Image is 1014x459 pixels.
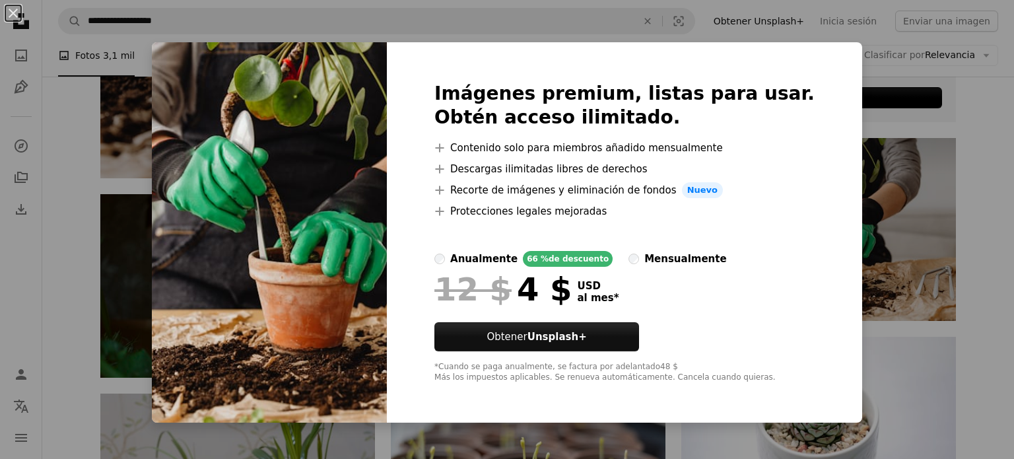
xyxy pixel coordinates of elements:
[523,251,613,267] div: 66 % de descuento
[644,251,726,267] div: mensualmente
[434,322,639,351] button: ObtenerUnsplash+
[450,251,518,267] div: anualmente
[434,203,815,219] li: Protecciones legales mejoradas
[434,140,815,156] li: Contenido solo para miembros añadido mensualmente
[434,272,572,306] div: 4 $
[434,182,815,198] li: Recorte de imágenes y eliminación de fondos
[628,254,639,264] input: mensualmente
[434,254,445,264] input: anualmente66 %de descuento
[434,82,815,129] h2: Imágenes premium, listas para usar. Obtén acceso ilimitado.
[577,280,619,292] span: USD
[152,42,387,423] img: premium_photo-1678371210041-dc215e17054a
[682,182,723,198] span: Nuevo
[527,331,587,343] strong: Unsplash+
[434,362,815,383] div: *Cuando se paga anualmente, se factura por adelantado 48 $ Más los impuestos aplicables. Se renue...
[434,272,512,306] span: 12 $
[434,161,815,177] li: Descargas ilimitadas libres de derechos
[577,292,619,304] span: al mes *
